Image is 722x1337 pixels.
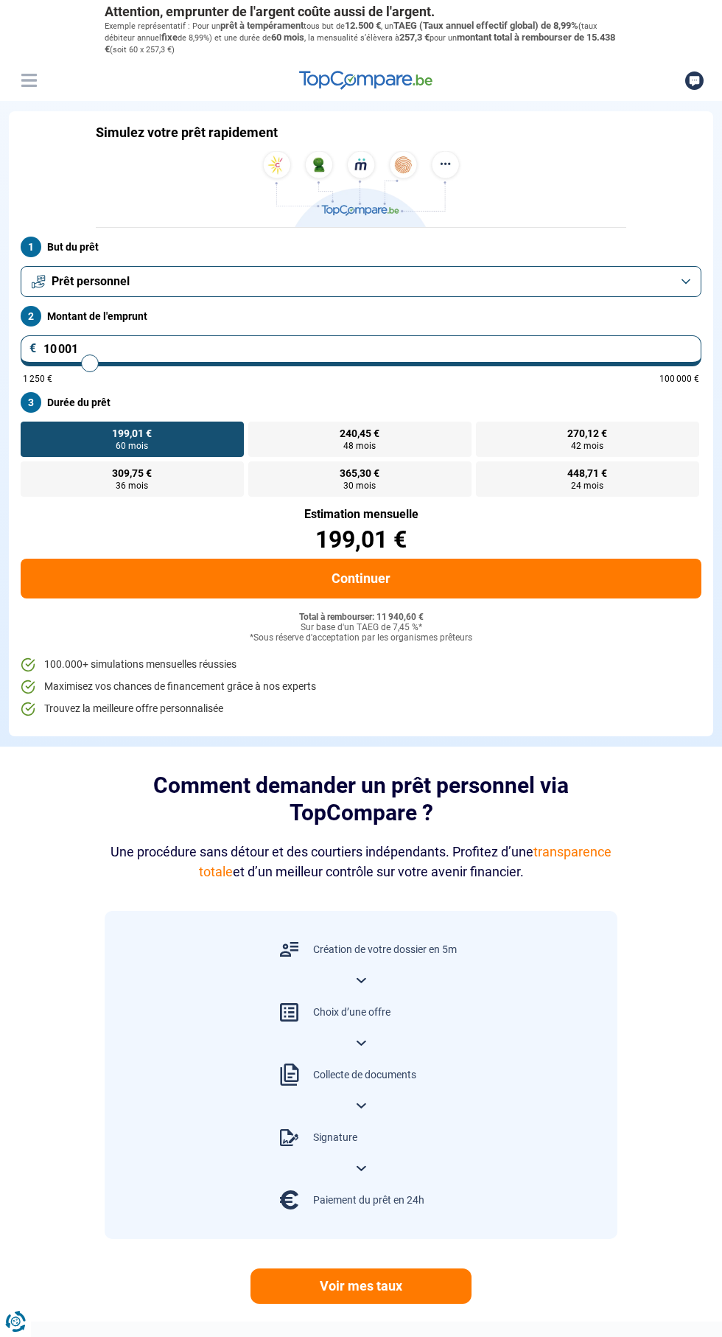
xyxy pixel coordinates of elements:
h2: Comment demander un prêt personnel via TopCompare ? [105,772,617,827]
span: transparence totale [199,844,612,879]
label: Montant de l'emprunt [21,306,701,327]
span: fixe [161,32,178,43]
span: 60 mois [271,32,304,43]
span: 199,01 € [112,428,152,439]
div: Signature [313,1131,357,1145]
a: Voir mes taux [250,1268,472,1304]
span: 100 000 € [659,374,699,383]
span: 365,30 € [340,468,379,478]
li: 100.000+ simulations mensuelles réussies [21,657,701,672]
button: Menu [18,69,40,91]
p: Attention, emprunter de l'argent coûte aussi de l'argent. [105,4,617,20]
span: 60 mois [116,441,148,450]
div: Une procédure sans détour et des courtiers indépendants. Profitez d’une et d’un meilleur contrôle... [105,842,617,882]
span: 448,71 € [567,468,607,478]
div: Estimation mensuelle [21,509,701,520]
img: TopCompare.be [258,151,464,227]
label: But du prêt [21,237,701,257]
div: *Sous réserve d'acceptation par les organismes prêteurs [21,633,701,643]
div: Choix d’une offre [313,1005,390,1020]
span: 12.500 € [345,20,381,31]
span: 30 mois [343,481,376,490]
div: Création de votre dossier en 5m [313,943,457,957]
button: Continuer [21,559,701,598]
span: € [29,343,37,355]
div: Paiement du prêt en 24h [313,1193,424,1208]
label: Durée du prêt [21,392,701,413]
div: Sur base d'un TAEG de 7,45 %* [21,623,701,633]
div: 199,01 € [21,528,701,551]
span: prêt à tempérament [220,20,304,31]
span: 42 mois [571,441,603,450]
span: 257,3 € [399,32,430,43]
span: TAEG (Taux annuel effectif global) de 8,99% [393,20,578,31]
img: TopCompare [299,71,432,90]
span: 270,12 € [567,428,607,439]
span: 240,45 € [340,428,379,439]
div: Total à rembourser: 11 940,60 € [21,612,701,623]
span: 1 250 € [23,374,52,383]
p: Exemple représentatif : Pour un tous but de , un (taux débiteur annuel de 8,99%) et une durée de ... [105,20,617,56]
span: 24 mois [571,481,603,490]
li: Trouvez la meilleure offre personnalisée [21,702,701,716]
span: 48 mois [343,441,376,450]
span: montant total à rembourser de 15.438 € [105,32,615,55]
button: Prêt personnel [21,266,701,297]
h1: Simulez votre prêt rapidement [96,125,278,141]
span: 36 mois [116,481,148,490]
span: Prêt personnel [52,273,130,290]
li: Maximisez vos chances de financement grâce à nos experts [21,680,701,694]
span: 309,75 € [112,468,152,478]
div: Collecte de documents [313,1068,416,1083]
